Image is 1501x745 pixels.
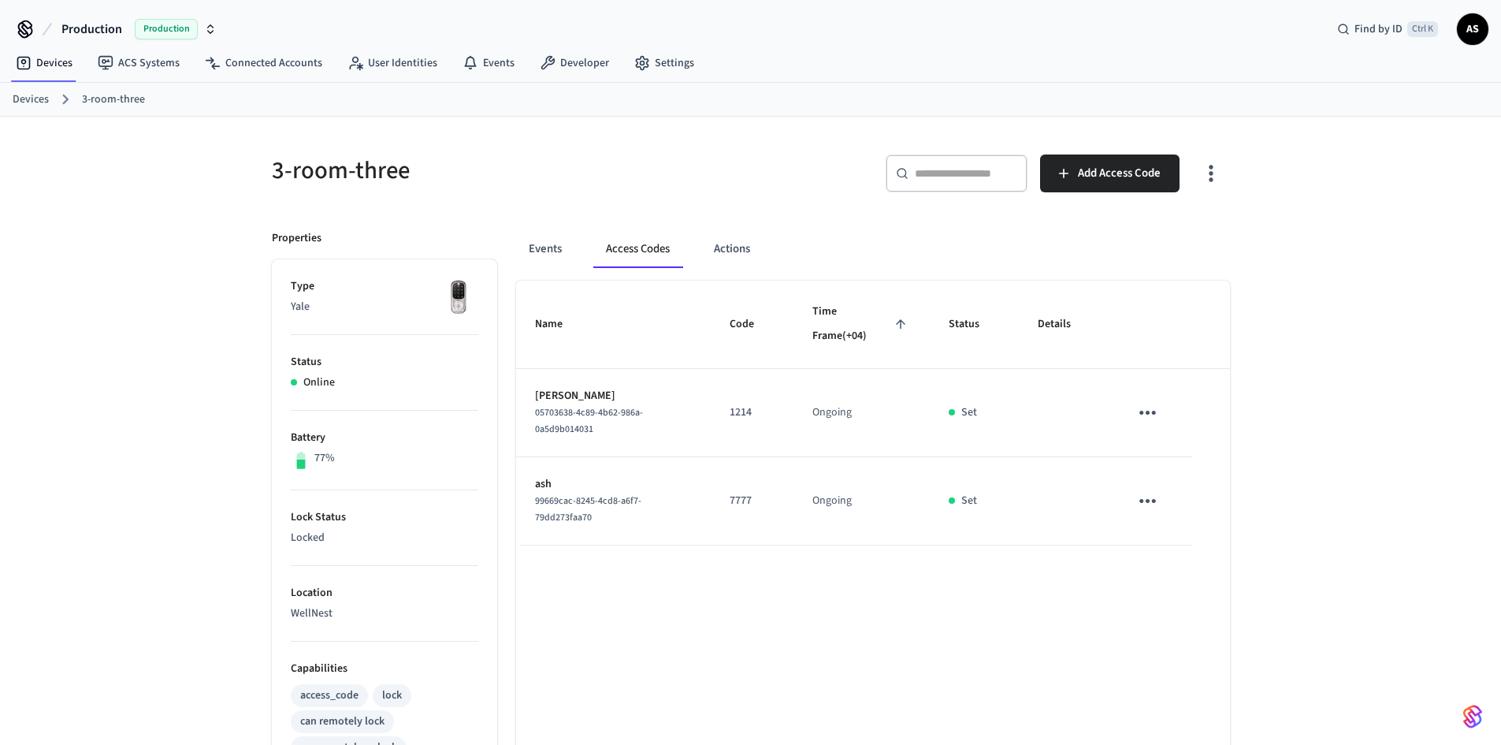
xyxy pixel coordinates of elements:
button: Events [516,230,574,268]
span: 99669cac-8245-4cd8-a6f7-79dd273faa70 [535,494,641,524]
div: ant example [516,230,1230,268]
span: Add Access Code [1078,163,1161,184]
span: Find by ID [1354,21,1403,37]
span: AS [1458,15,1487,43]
td: Ongoing [793,369,930,457]
p: Yale [291,299,478,315]
td: Ongoing [793,457,930,546]
a: Developer [527,49,622,77]
p: Type [291,278,478,295]
p: Lock Status [291,509,478,526]
p: WellNest [291,605,478,622]
p: Properties [272,230,321,247]
a: Devices [13,91,49,108]
button: Actions [701,230,763,268]
p: ash [535,476,692,493]
p: [PERSON_NAME] [535,388,692,404]
div: Find by IDCtrl K [1325,15,1451,43]
p: Status [291,354,478,371]
p: Location [291,585,478,602]
p: 77% [314,450,335,467]
p: 1214 [730,404,775,421]
button: Add Access Code [1040,155,1180,192]
button: Access Codes [593,230,682,268]
h5: 3-room-three [272,155,741,187]
div: access_code [300,687,359,704]
img: SeamLogoGradient.69752ec5.svg [1463,704,1482,729]
span: Status [949,312,1000,337]
a: User Identities [335,49,450,77]
span: Time Frame(+04) [812,300,911,349]
span: Name [535,312,583,337]
p: 7777 [730,493,775,509]
span: Ctrl K [1407,21,1438,37]
a: Connected Accounts [192,49,335,77]
a: 3-room-three [82,91,145,108]
p: Locked [291,530,478,546]
span: Production [61,20,122,39]
span: Code [730,312,775,337]
span: 05703638-4c89-4b62-986a-0a5d9b014031 [535,406,643,436]
img: Yale Assure Touchscreen Wifi Smart Lock, Satin Nickel, Front [439,278,478,318]
p: Set [961,404,977,421]
table: sticky table [516,281,1230,546]
div: lock [382,687,402,704]
button: AS [1457,13,1488,45]
a: Settings [622,49,707,77]
div: can remotely lock [300,713,385,730]
a: Events [450,49,527,77]
p: Online [303,374,335,391]
a: Devices [3,49,85,77]
span: Details [1038,312,1091,337]
p: Battery [291,430,478,446]
a: ACS Systems [85,49,192,77]
p: Capabilities [291,661,478,677]
p: Set [961,493,977,509]
span: Production [135,19,198,39]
